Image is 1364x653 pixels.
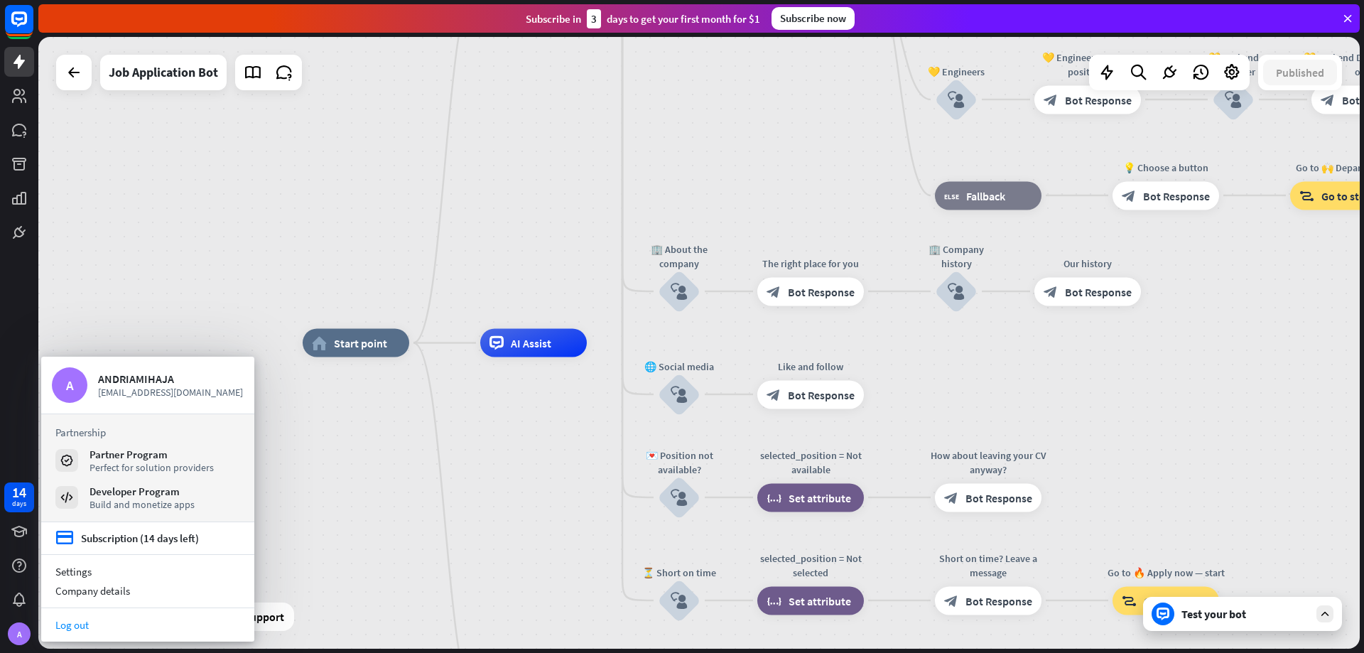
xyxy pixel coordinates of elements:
i: block_fallback [944,188,959,203]
i: block_bot_response [1321,92,1335,107]
div: selected_position = Not selected [747,551,875,579]
span: Bot Response [1065,92,1132,107]
div: 3 [587,9,601,28]
i: block_set_attribute [767,490,781,504]
i: block_user_input [671,489,688,506]
div: Job Application Bot [109,55,218,90]
div: 🏢 About the company [637,242,722,270]
div: 🏢 Company history [914,242,999,270]
div: Our history [1024,256,1152,270]
div: 💌 Position not available? [637,448,722,476]
div: 💛 Engineers [914,64,999,78]
div: Developer Program [90,485,195,498]
div: How about leaving your CV anyway? [924,448,1052,476]
i: block_bot_response [1044,92,1058,107]
a: Log out [41,615,254,635]
div: selected_position = Not available [747,448,875,476]
div: A [8,622,31,645]
a: Settings [41,562,254,581]
i: home_2 [312,336,327,350]
i: block_user_input [948,283,965,300]
div: Like and follow [747,359,875,373]
i: block_bot_response [767,284,781,298]
div: Subscribe now [772,7,855,30]
span: Set attribute [789,593,851,608]
div: 14 [12,486,26,499]
div: 🌐 Social media [637,359,722,373]
div: Test your bot [1181,607,1309,621]
a: Partner Program Perfect for solution providers [55,448,240,473]
i: block_user_input [1225,91,1242,108]
a: 14 days [4,482,34,512]
div: A [52,367,87,403]
div: 💛 Engineers — open positions [1024,50,1152,78]
div: Short on time? Leave a message [924,551,1052,579]
i: block_set_attribute [767,593,781,608]
div: 💛 Backend Developer [1191,50,1276,78]
a: A ANDRIAMIHAJA [EMAIL_ADDRESS][DOMAIN_NAME] [52,367,244,403]
span: Support [244,605,284,628]
div: Subscribe in days to get your first month for $1 [526,9,760,28]
span: Go to step [1144,593,1193,608]
i: block_bot_response [1122,188,1136,203]
i: block_user_input [671,592,688,609]
span: Bot Response [788,284,855,298]
i: block_goto [1122,593,1137,608]
span: Fallback [966,188,1005,203]
span: Start point [334,336,387,350]
div: Go to 🔥 Apply now — start [1102,565,1230,579]
div: Company details [41,581,254,600]
span: AI Assist [511,336,551,350]
span: [EMAIL_ADDRESS][DOMAIN_NAME] [98,386,244,399]
i: block_user_input [948,91,965,108]
div: Partner Program [90,448,214,461]
div: Build and monetize apps [90,498,195,511]
i: block_bot_response [1044,284,1058,298]
div: ANDRIAMIHAJA [98,372,244,386]
span: Bot Response [1065,284,1132,298]
span: Bot Response [788,387,855,401]
button: Open LiveChat chat widget [11,6,54,48]
div: 💡 Choose a button [1102,160,1230,174]
span: Bot Response [965,490,1032,504]
div: Subscription (14 days left) [81,531,199,545]
i: block_bot_response [767,387,781,401]
div: The right place for you [747,256,875,270]
span: Bot Response [1143,188,1210,203]
div: ⏳ Short on time [637,565,722,579]
button: Published [1263,60,1337,85]
div: days [12,499,26,509]
i: block_bot_response [944,490,958,504]
span: Bot Response [965,593,1032,608]
div: Perfect for solution providers [90,461,214,474]
i: credit_card [55,529,74,547]
i: block_user_input [671,283,688,300]
h3: Partnership [55,426,240,439]
i: block_bot_response [944,593,958,608]
i: block_goto [1299,188,1314,203]
span: Set attribute [789,490,851,504]
a: credit_card Subscription (14 days left) [55,529,199,547]
a: Developer Program Build and monetize apps [55,485,240,510]
i: block_user_input [671,386,688,403]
